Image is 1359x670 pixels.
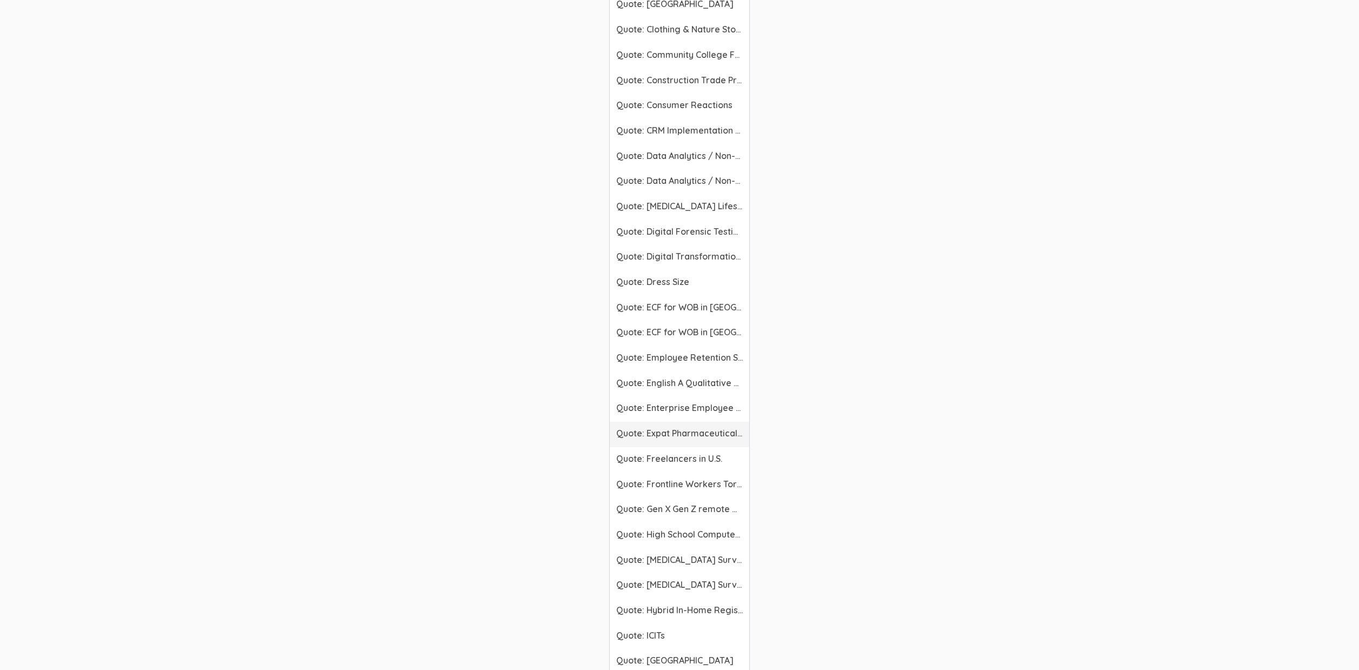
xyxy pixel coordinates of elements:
span: Quote: ICITs [616,629,743,642]
a: Quote: Gen X Gen Z remote work [610,497,749,523]
span: Quote: Employee Retention Strategies [616,351,743,364]
span: Quote: English A Qualitative Study on [DEMOGRAPHIC_DATA] Mothers of [DEMOGRAPHIC_DATA] Daughters [616,377,743,389]
span: Quote: Expat Pharmaceutical Managers [616,427,743,440]
span: Quote: Dress Size [616,276,743,288]
a: Quote: Clothing & Nature Stories [610,18,749,43]
a: Quote: [MEDICAL_DATA] Survey ([DEMOGRAPHIC_DATA]) [610,573,749,599]
span: Quote: [MEDICAL_DATA] Lifestyle [616,200,743,213]
span: Quote: High School Computer Science Students of Color [616,528,743,541]
a: Quote: Digital Transformation Failure Rates [610,245,749,270]
a: Quote: [MEDICAL_DATA] Lifestyle [610,195,749,220]
a: Quote: Hybrid In-Home Registered Nurses [610,599,749,624]
iframe: Chat Widget [1305,618,1359,670]
a: Quote: Data Analytics / Non-accounting (Facebook) [610,144,749,170]
a: Quote: [MEDICAL_DATA] Survey ([DEMOGRAPHIC_DATA]) [610,548,749,574]
a: Quote: Construction Trade Project [610,69,749,94]
span: Quote: Hybrid In-Home Registered Nurses [616,604,743,616]
span: Quote: Data Analytics / Non-accounting (LinkedIn) [616,175,743,187]
a: Quote: Enterprise Employee Motivation [610,396,749,422]
span: Quote: Digital Transformation Failure Rates [616,250,743,263]
span: Quote: Freelancers in U.S. [616,453,743,465]
span: Quote: Community College Faculty Experiences [616,49,743,61]
span: Quote: Digital Forensic Testimony [616,225,743,238]
a: Quote: ECF for WOB in [GEOGRAPHIC_DATA] 1 [610,296,749,321]
a: Quote: Frontline Workers Toronto [610,473,749,498]
span: Quote: Construction Trade Project [616,74,743,87]
a: Quote: ECF for WOB in [GEOGRAPHIC_DATA] 2 [610,321,749,346]
a: Quote: Dress Size [610,270,749,296]
a: Quote: Data Analytics / Non-accounting (LinkedIn) [610,169,749,195]
a: Quote: ICITs [610,624,749,649]
span: Quote: ECF for WOB in [GEOGRAPHIC_DATA] 1 [616,301,743,314]
a: Quote: Digital Forensic Testimony [610,220,749,246]
a: Quote: High School Computer Science Students of Color [610,523,749,548]
a: Quote: Consumer Reactions [610,94,749,119]
span: Quote: Consumer Reactions [616,99,743,111]
span: Quote: ECF for WOB in [GEOGRAPHIC_DATA] 2 [616,326,743,339]
a: Quote: Community College Faculty Experiences [610,43,749,69]
span: Quote: [GEOGRAPHIC_DATA] [616,654,743,667]
a: Quote: English A Qualitative Study on [DEMOGRAPHIC_DATA] Mothers of [DEMOGRAPHIC_DATA] Daughters [610,372,749,397]
span: Quote: Clothing & Nature Stories [616,23,743,36]
span: Quote: Gen X Gen Z remote work [616,503,743,515]
span: Quote: Data Analytics / Non-accounting (Facebook) [616,150,743,162]
span: Quote: CRM Implementation Risks [616,124,743,137]
a: Quote: Expat Pharmaceutical Managers [610,422,749,447]
span: Quote: Frontline Workers Toronto [616,478,743,490]
span: Quote: [MEDICAL_DATA] Survey ([DEMOGRAPHIC_DATA]) [616,554,743,566]
a: Quote: CRM Implementation Risks [610,119,749,144]
a: Quote: Employee Retention Strategies [610,346,749,372]
a: Quote: Freelancers in U.S. [610,447,749,473]
span: Quote: Enterprise Employee Motivation [616,402,743,414]
span: Quote: [MEDICAL_DATA] Survey ([DEMOGRAPHIC_DATA]) [616,579,743,591]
